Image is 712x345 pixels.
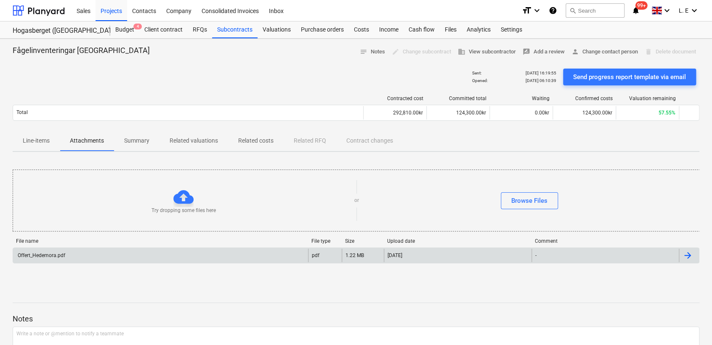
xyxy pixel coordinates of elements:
a: Valuations [258,21,296,38]
p: Related costs [238,136,274,145]
button: Send progress report template via email [563,69,696,85]
i: keyboard_arrow_down [689,5,699,16]
div: Comment [535,238,676,244]
span: Notes [360,47,385,57]
a: Subcontracts [212,21,258,38]
span: 124,300.00kr [456,110,486,116]
div: Chatt-widget [670,305,712,345]
p: Try dropping some files here [151,207,216,214]
button: Add a review [519,45,568,58]
span: 57.55% [659,110,675,116]
p: [DATE] 16:19:55 [526,70,556,76]
p: Line-items [23,136,50,145]
span: business [458,48,465,56]
div: - [535,252,537,258]
span: person [571,48,579,56]
a: Files [440,21,462,38]
i: format_size [522,5,532,16]
a: RFQs [188,21,212,38]
a: Analytics [462,21,496,38]
span: View subcontractor [458,47,516,57]
i: keyboard_arrow_down [662,5,672,16]
p: or [354,197,359,204]
p: Sent : [472,70,481,76]
div: 292,810.00kr [363,106,426,119]
div: Send progress report template via email [573,72,686,82]
span: 0.00kr [535,110,549,116]
div: Size [345,238,380,244]
p: Opened : [472,78,488,83]
i: Knowledge base [549,5,557,16]
p: Summary [124,136,149,145]
div: Waiting [493,96,550,101]
i: keyboard_arrow_down [532,5,542,16]
div: Confirmed costs [556,96,613,101]
span: notes [360,48,367,56]
p: Notes [13,314,699,324]
button: Notes [356,45,388,58]
p: Attachments [70,136,104,145]
p: Related valuations [170,136,218,145]
a: Cash flow [404,21,440,38]
a: Client contract [139,21,188,38]
a: Costs [349,21,374,38]
button: View subcontractor [454,45,519,58]
div: Offert_Hedemora.pdf [16,252,65,258]
div: 1.22 MB [345,252,364,258]
p: Total [16,109,28,116]
a: Income [374,21,404,38]
div: File name [16,238,305,244]
div: [DATE] [388,252,402,258]
div: Budget [110,21,139,38]
a: Budget4 [110,21,139,38]
iframe: Chat Widget [670,305,712,345]
div: Hogasberget ([GEOGRAPHIC_DATA]) [13,27,100,35]
button: Browse Files [501,192,558,209]
span: search [569,7,576,14]
div: Try dropping some files hereorBrowse Files [13,170,700,231]
a: Settings [496,21,527,38]
span: L. E [679,7,688,14]
span: Add a review [523,47,565,57]
button: Change contact person [568,45,641,58]
button: Search [566,3,624,18]
div: Contracted cost [367,96,423,101]
div: Valuation remaining [619,96,676,101]
span: 4 [133,24,142,29]
div: File type [311,238,338,244]
div: Browse Files [511,195,547,206]
p: [DATE] 06:10:39 [526,78,556,83]
p: Fågelinventeringar [GEOGRAPHIC_DATA] [13,45,150,56]
span: rate_review [523,48,530,56]
span: Change contact person [571,47,638,57]
span: 124,300.00kr [582,110,612,116]
div: pdf [312,252,319,258]
div: Committed total [430,96,486,101]
span: 99+ [635,1,648,10]
i: notifications [631,5,640,16]
div: Upload date [387,238,528,244]
a: Purchase orders [296,21,349,38]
